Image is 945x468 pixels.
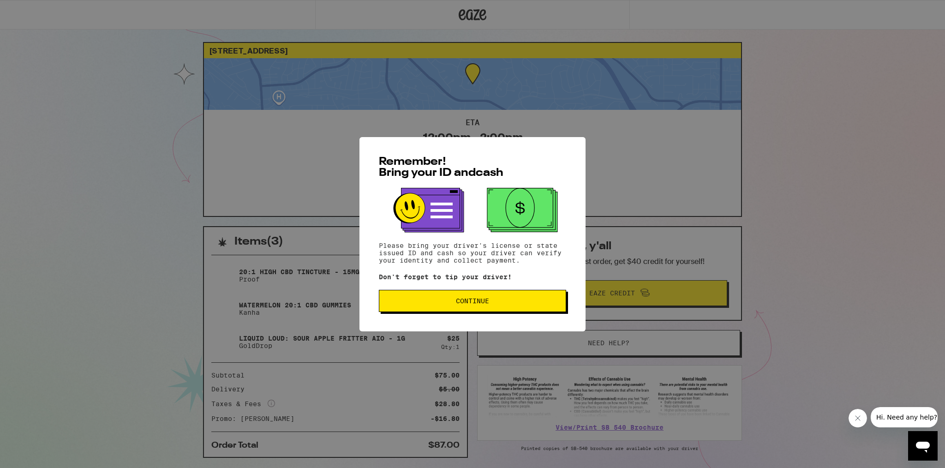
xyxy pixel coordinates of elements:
p: Don't forget to tip your driver! [379,273,566,281]
iframe: Button to launch messaging window [908,431,938,461]
span: Remember! Bring your ID and cash [379,156,503,179]
iframe: Message from company [871,407,938,427]
span: Continue [456,298,489,304]
iframe: Close message [849,409,867,427]
button: Continue [379,290,566,312]
p: Please bring your driver's license or state issued ID and cash so your driver can verify your ide... [379,242,566,264]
